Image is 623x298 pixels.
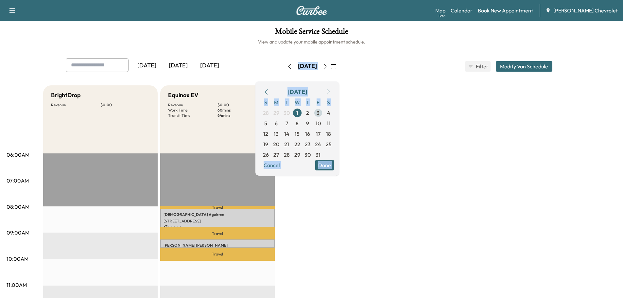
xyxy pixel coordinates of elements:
span: 30 [304,151,311,159]
p: $ 0.00 [100,102,150,108]
p: [STREET_ADDRESS] [164,219,271,224]
span: 28 [284,151,290,159]
h1: Mobile Service Schedule [7,27,616,39]
h5: Equinox EV [168,91,199,100]
span: T [303,97,313,108]
p: 11:00AM [7,281,27,289]
span: 20 [273,140,279,148]
span: 12 [263,130,268,138]
span: 4 [327,109,330,117]
div: [DATE] [287,87,307,96]
p: Transit Time [168,113,217,118]
p: 09:00AM [7,229,29,237]
span: 6 [275,119,278,127]
span: 19 [263,140,268,148]
a: Book New Appointment [478,7,533,14]
button: Done [315,160,334,170]
span: 26 [263,151,269,159]
span: 8 [296,119,299,127]
a: Calendar [451,7,473,14]
div: [DATE] [194,58,225,73]
span: 15 [295,130,300,138]
p: Travel [160,206,275,209]
button: Modify Van Schedule [496,61,552,72]
span: 11 [327,119,331,127]
span: 28 [263,109,269,117]
span: 1 [296,109,298,117]
button: Cancel [261,160,283,170]
p: Revenue [168,102,217,108]
span: S [261,97,271,108]
span: T [282,97,292,108]
button: Filter [465,61,491,72]
span: 22 [294,140,300,148]
img: Curbee Logo [296,6,327,15]
span: 2 [306,109,309,117]
span: 23 [305,140,311,148]
span: 27 [273,151,279,159]
span: 13 [274,130,279,138]
h6: View and update your mobile appointment schedule. [7,39,616,45]
p: 64 mins [217,113,267,118]
span: 29 [273,109,279,117]
span: 9 [306,119,309,127]
span: S [323,97,334,108]
span: 14 [284,130,289,138]
span: 10 [316,119,321,127]
span: 16 [305,130,310,138]
p: 10:00AM [7,255,28,263]
p: 60 mins [217,108,267,113]
p: $ 0.00 [217,102,267,108]
h5: BrightDrop [51,91,81,100]
span: 17 [316,130,320,138]
span: 3 [317,109,320,117]
div: [DATE] [163,58,194,73]
p: Travel [160,248,275,261]
p: Revenue [51,102,100,108]
span: M [271,97,282,108]
span: W [292,97,303,108]
span: 30 [284,109,290,117]
div: [DATE] [131,58,163,73]
p: Work Time [168,108,217,113]
p: Travel [160,227,275,240]
p: [PERSON_NAME] [PERSON_NAME] [164,243,271,248]
span: F [313,97,323,108]
div: [DATE] [298,62,317,70]
span: [PERSON_NAME] Chevrolet [553,7,618,14]
div: Beta [439,13,445,18]
a: MapBeta [435,7,445,14]
p: [DEMOGRAPHIC_DATA] Aguirree [164,212,271,217]
span: 24 [315,140,321,148]
span: 7 [286,119,288,127]
p: $ 0.00 [164,225,271,231]
span: Filter [476,62,488,70]
span: 25 [326,140,332,148]
span: 21 [284,140,289,148]
span: 31 [316,151,320,159]
span: 5 [264,119,267,127]
p: 06:00AM [7,151,29,159]
p: 08:00AM [7,203,29,211]
span: 18 [326,130,331,138]
span: 29 [294,151,300,159]
p: 07:00AM [7,177,29,184]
